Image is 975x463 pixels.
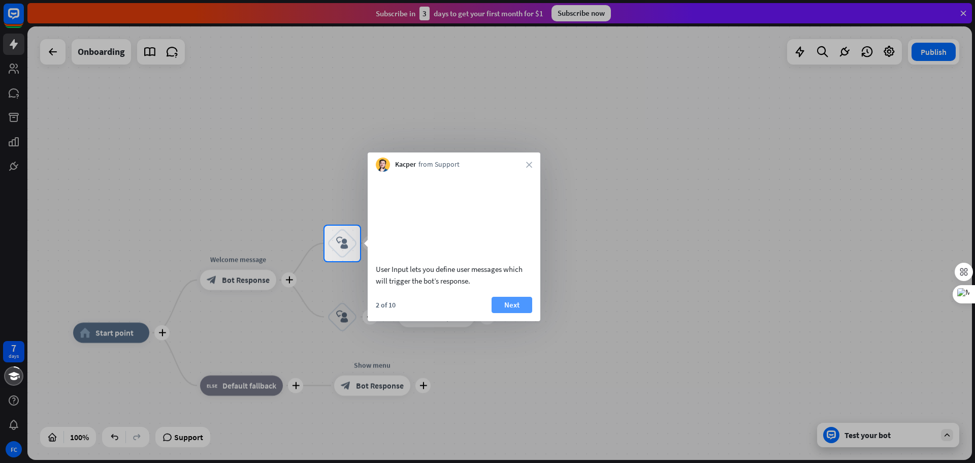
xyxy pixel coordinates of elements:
div: 2 of 10 [376,300,396,310]
button: Open LiveChat chat widget [8,4,39,35]
button: Next [492,297,532,313]
span: Kacper [395,160,416,170]
div: User Input lets you define user messages which will trigger the bot’s response. [376,263,532,287]
span: from Support [418,160,460,170]
i: close [526,162,532,168]
i: block_user_input [336,237,348,250]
